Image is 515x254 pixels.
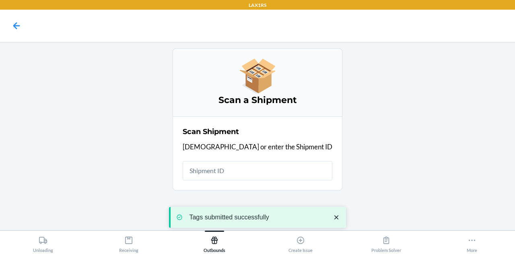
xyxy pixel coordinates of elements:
input: Shipment ID [183,161,332,180]
div: Receiving [119,233,138,253]
button: Receiving [86,231,171,253]
h3: Scan a Shipment [183,94,332,107]
svg: close toast [332,213,340,221]
div: More [467,233,477,253]
div: Unloading [33,233,53,253]
h2: Scan Shipment [183,126,239,137]
div: Problem Solver [371,233,401,253]
button: Problem Solver [343,231,429,253]
p: Tags submitted successfully [189,213,324,221]
p: [DEMOGRAPHIC_DATA] or enter the Shipment ID [183,142,332,152]
p: LAX1RS [249,2,266,9]
button: More [429,231,515,253]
